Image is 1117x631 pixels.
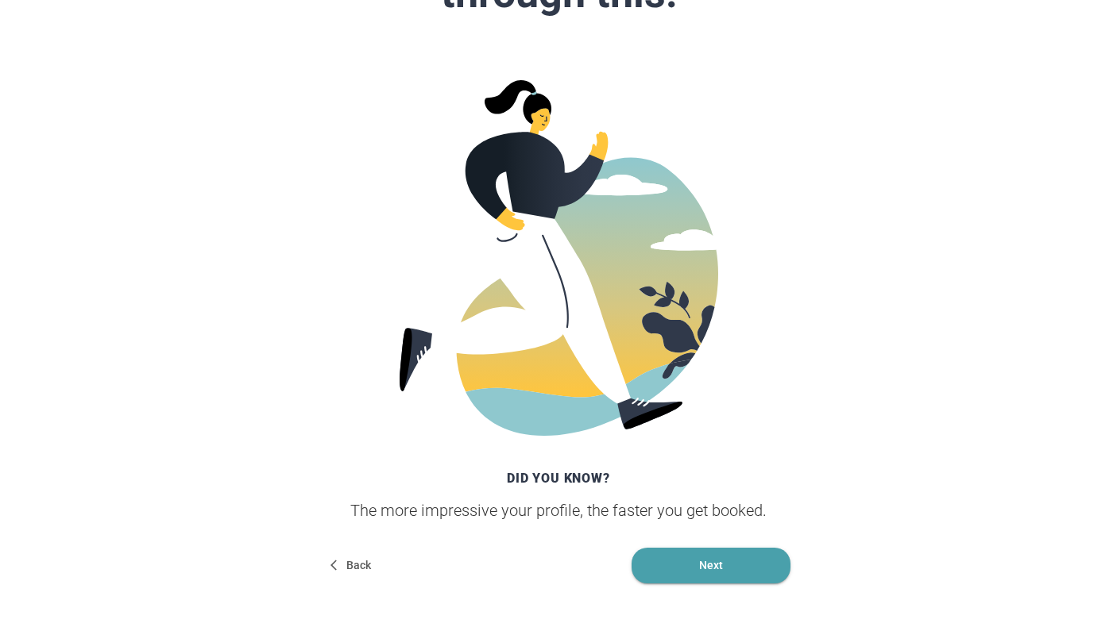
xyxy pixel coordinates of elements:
div: The more impressive your profile, the faster you get booked. [320,500,797,521]
button: Next [632,548,790,583]
div: Did you know? [320,462,797,494]
button: Back [327,548,377,583]
img: Breezing [400,80,718,436]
